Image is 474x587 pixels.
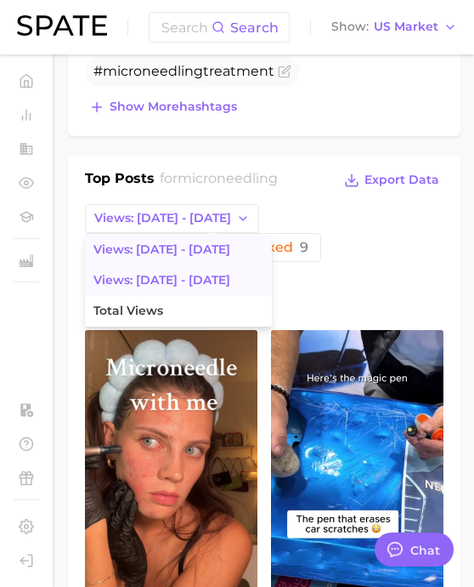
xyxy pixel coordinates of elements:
[85,168,155,194] h1: Top Posts
[327,16,461,38] button: ShowUS Market
[251,241,308,254] span: Mixed
[103,63,203,79] span: microneedling
[178,170,278,186] span: microneedling
[300,239,308,255] span: 9
[14,548,39,573] a: Log out. Currently logged in with e-mail emilykwon@gmail.com.
[278,65,291,78] button: Flag as miscategorized or irrelevant
[374,22,438,31] span: US Market
[17,15,107,36] img: SPATE
[230,20,279,36] span: Search
[93,63,274,79] span: # treatment
[93,242,230,257] span: Views: [DATE] - [DATE]
[94,211,231,225] span: Views: [DATE] - [DATE]
[93,273,230,288] span: Views: [DATE] - [DATE]
[85,235,272,327] ul: Views: [DATE] - [DATE]
[340,168,443,192] button: Export Data
[110,100,237,114] span: Show more hashtags
[85,95,241,119] button: Show morehashtags
[160,168,278,194] h2: for
[364,173,439,187] span: Export Data
[93,304,163,318] span: Total Views
[160,13,212,42] input: Search here for a brand, industry, or ingredient
[85,204,259,233] button: Views: [DATE] - [DATE]
[331,22,369,31] span: Show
